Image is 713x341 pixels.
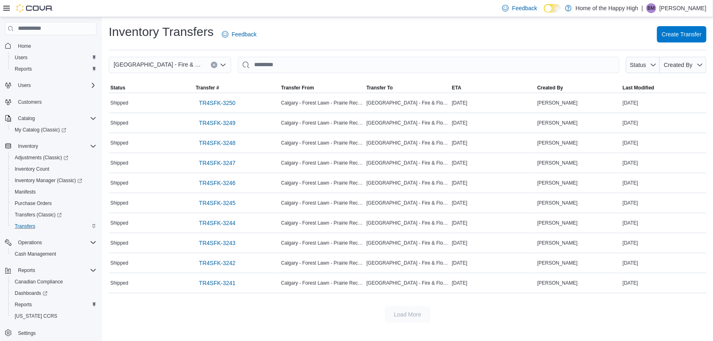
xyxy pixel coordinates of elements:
[2,113,100,124] button: Catalog
[11,187,39,197] a: Manifests
[367,100,449,106] span: [GEOGRAPHIC_DATA] - Fire & Flower
[18,82,31,89] span: Users
[659,3,706,13] p: [PERSON_NAME]
[621,178,706,188] div: [DATE]
[450,138,536,148] div: [DATE]
[450,118,536,128] div: [DATE]
[367,180,449,186] span: [GEOGRAPHIC_DATA] - Fire & Flower
[199,119,235,127] span: TR4SFK-3249
[394,310,421,319] span: Load More
[2,237,100,248] button: Operations
[11,53,96,62] span: Users
[621,118,706,128] div: [DATE]
[15,238,96,247] span: Operations
[367,85,393,91] span: Transfer To
[662,30,702,38] span: Create Transfer
[385,306,431,323] button: Load More
[15,265,38,275] button: Reports
[5,37,96,340] nav: Complex example
[15,80,34,90] button: Users
[15,54,27,61] span: Users
[199,99,235,107] span: TR4SFK-3250
[110,120,128,126] span: Shipped
[512,4,537,12] span: Feedback
[196,215,239,231] a: TR4SFK-3244
[11,300,35,310] a: Reports
[367,280,449,286] span: [GEOGRAPHIC_DATA] - Fire & Flower
[11,187,96,197] span: Manifests
[2,140,100,152] button: Inventory
[196,255,239,271] a: TR4SFK-3242
[211,62,217,68] button: Clear input
[367,200,449,206] span: [GEOGRAPHIC_DATA] - Fire & Flower
[11,288,51,298] a: Dashboards
[367,240,449,246] span: [GEOGRAPHIC_DATA] - Fire & Flower
[621,158,706,168] div: [DATE]
[15,114,96,123] span: Catalog
[15,189,36,195] span: Manifests
[576,3,638,13] p: Home of the Happy High
[18,267,35,274] span: Reports
[11,198,55,208] a: Purchase Orders
[15,114,38,123] button: Catalog
[18,239,42,246] span: Operations
[11,53,31,62] a: Users
[537,100,578,106] span: [PERSON_NAME]
[8,163,100,175] button: Inventory Count
[367,260,449,266] span: [GEOGRAPHIC_DATA] - Fire & Flower
[281,85,314,91] span: Transfer From
[15,265,96,275] span: Reports
[8,63,100,75] button: Reports
[109,24,214,40] h1: Inventory Transfers
[281,280,363,286] span: Calgary - Forest Lawn - Prairie Records
[8,186,100,198] button: Manifests
[15,154,68,161] span: Adjustments (Classic)
[110,200,128,206] span: Shipped
[281,120,363,126] span: Calgary - Forest Lawn - Prairie Records
[452,85,461,91] span: ETA
[8,124,100,136] a: My Catalog (Classic)
[281,240,363,246] span: Calgary - Forest Lawn - Prairie Records
[11,288,96,298] span: Dashboards
[199,219,235,227] span: TR4SFK-3244
[537,220,578,226] span: [PERSON_NAME]
[15,66,32,72] span: Reports
[8,198,100,209] button: Purchase Orders
[281,160,363,166] span: Calgary - Forest Lawn - Prairie Records
[220,62,226,68] button: Open list of options
[8,221,100,232] button: Transfers
[15,41,34,51] a: Home
[196,235,239,251] a: TR4SFK-3243
[196,195,239,211] a: TR4SFK-3245
[11,210,96,220] span: Transfers (Classic)
[281,140,363,146] span: Calgary - Forest Lawn - Prairie Records
[537,240,578,246] span: [PERSON_NAME]
[18,143,38,149] span: Inventory
[11,198,96,208] span: Purchase Orders
[196,175,239,191] a: TR4SFK-3246
[2,40,100,52] button: Home
[544,4,561,13] input: Dark Mode
[646,3,656,13] div: Bree Medeiros
[537,260,578,266] span: [PERSON_NAME]
[15,290,47,296] span: Dashboards
[110,260,128,266] span: Shipped
[110,100,128,106] span: Shipped
[641,3,643,13] p: |
[537,180,578,186] span: [PERSON_NAME]
[15,41,96,51] span: Home
[196,155,239,171] a: TR4SFK-3247
[537,160,578,166] span: [PERSON_NAME]
[279,83,365,93] button: Transfer From
[11,249,59,259] a: Cash Management
[2,327,100,339] button: Settings
[15,141,41,151] button: Inventory
[199,179,235,187] span: TR4SFK-3246
[621,83,706,93] button: Last Modified
[18,330,36,337] span: Settings
[15,212,62,218] span: Transfers (Classic)
[196,115,239,131] a: TR4SFK-3249
[11,249,96,259] span: Cash Management
[8,276,100,288] button: Canadian Compliance
[621,218,706,228] div: [DATE]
